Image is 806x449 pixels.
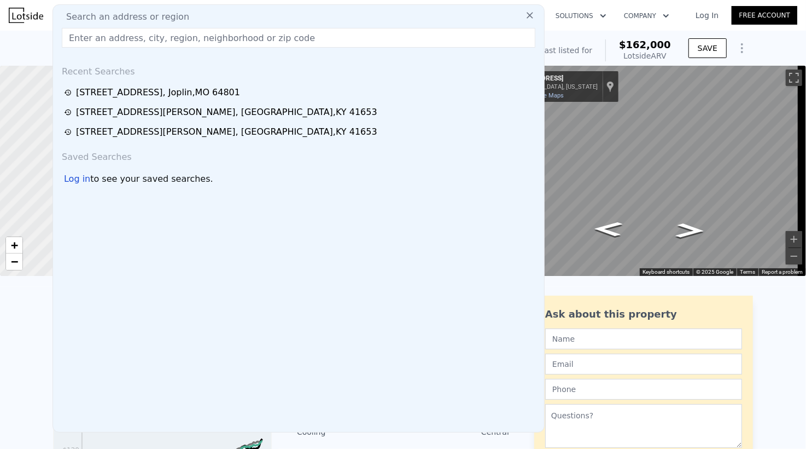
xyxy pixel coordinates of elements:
button: Company [615,6,678,26]
path: Go South, S Park Ave [663,220,716,241]
button: Keyboard shortcuts [643,268,690,276]
a: [STREET_ADDRESS], Joplin,MO 64801 [64,86,536,99]
input: Email [545,354,742,375]
input: Name [545,329,742,349]
span: © 2025 Google [696,269,733,275]
input: Enter an address, city, region, neighborhood or zip code [62,28,535,48]
div: Lotside ARV [619,50,671,61]
a: [STREET_ADDRESS][PERSON_NAME], [GEOGRAPHIC_DATA],KY 41653 [64,125,536,139]
div: [STREET_ADDRESS] [505,74,598,83]
span: + [11,238,18,252]
img: Lotside [9,8,43,23]
div: Recent Searches [57,56,540,83]
div: Ask about this property [545,307,742,322]
button: Zoom out [786,248,802,264]
span: Search an address or region [57,10,189,24]
span: − [11,255,18,268]
a: Report a problem [762,269,803,275]
div: [STREET_ADDRESS] , Joplin , MO 64801 [76,86,240,99]
div: Off Market, last listed for [498,45,593,56]
a: Show location on map [606,80,614,93]
path: Go North, S Park Ave [582,218,635,240]
button: Show Options [731,37,753,59]
button: SAVE [688,38,727,58]
div: Saved Searches [57,142,540,168]
button: Toggle fullscreen view [786,70,802,86]
a: Terms [740,269,755,275]
div: [STREET_ADDRESS][PERSON_NAME] , [GEOGRAPHIC_DATA] , KY 41653 [76,106,377,119]
div: Street View [500,66,806,276]
span: to see your saved searches. [90,172,213,186]
a: Free Account [732,6,797,25]
a: Log In [682,10,732,21]
div: Log in [64,172,90,186]
span: $162,000 [619,39,671,50]
a: Zoom in [6,237,22,254]
input: Phone [545,379,742,400]
a: Zoom out [6,254,22,270]
button: Zoom in [786,231,802,247]
div: [GEOGRAPHIC_DATA], [US_STATE] [505,83,598,90]
button: Solutions [547,6,615,26]
a: [STREET_ADDRESS][PERSON_NAME], [GEOGRAPHIC_DATA],KY 41653 [64,106,536,119]
div: Map [500,66,806,276]
div: [STREET_ADDRESS][PERSON_NAME] , [GEOGRAPHIC_DATA] , KY 41653 [76,125,377,139]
